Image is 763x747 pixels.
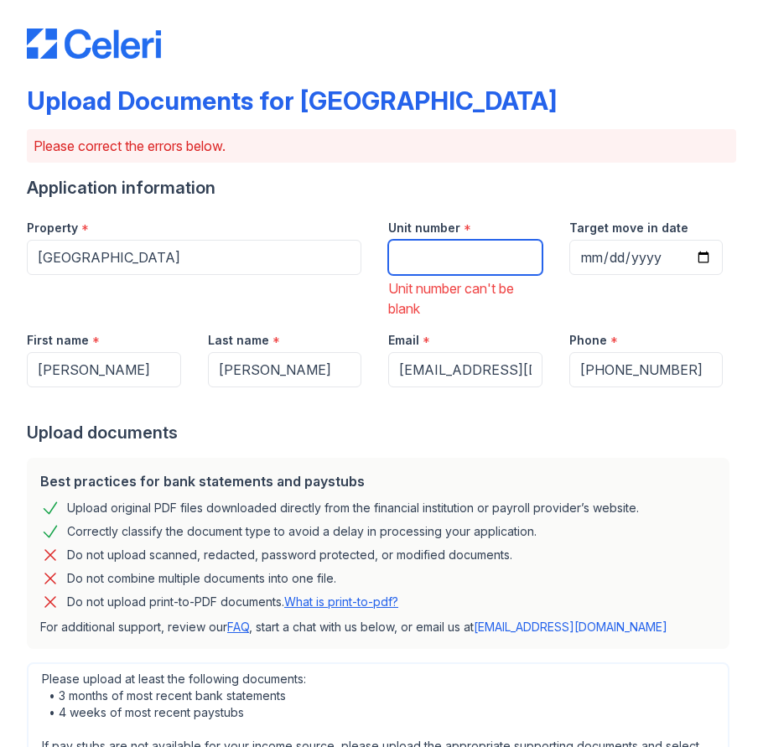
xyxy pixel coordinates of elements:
div: Correctly classify the document type to avoid a delay in processing your application. [67,521,537,542]
label: First name [27,332,89,349]
p: Please correct the errors below. [34,136,729,156]
div: Upload documents [27,421,736,444]
img: CE_Logo_Blue-a8612792a0a2168367f1c8372b55b34899dd931a85d93a1a3d3e32e68fde9ad4.png [27,29,161,59]
a: What is print-to-pdf? [284,594,398,609]
div: Application information [27,176,736,200]
label: Last name [208,332,269,349]
label: Unit number [388,220,460,236]
p: Do not upload print-to-PDF documents. [67,594,398,610]
div: Do not upload scanned, redacted, password protected, or modified documents. [67,545,512,565]
div: Unit number can't be blank [388,278,542,319]
a: [EMAIL_ADDRESS][DOMAIN_NAME] [474,620,667,634]
label: Property [27,220,78,236]
div: Upload Documents for [GEOGRAPHIC_DATA] [27,86,557,116]
label: Email [388,332,419,349]
div: Upload original PDF files downloaded directly from the financial institution or payroll provider’... [67,498,639,518]
label: Phone [569,332,607,349]
a: FAQ [227,620,249,634]
div: Do not combine multiple documents into one file. [67,568,336,589]
label: Target move in date [569,220,688,236]
p: For additional support, review our , start a chat with us below, or email us at [40,619,716,635]
div: Best practices for bank statements and paystubs [40,471,716,491]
